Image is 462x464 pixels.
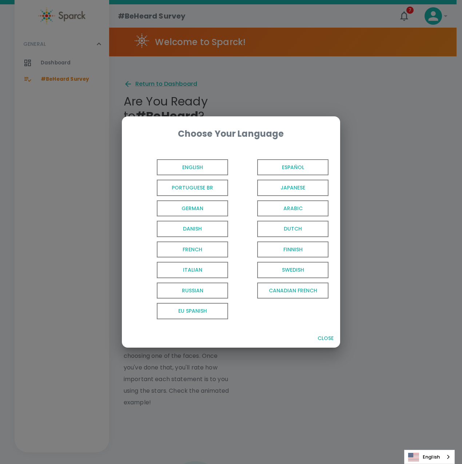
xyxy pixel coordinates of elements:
span: Danish [157,221,228,237]
span: Italian [157,262,228,278]
span: Español [257,159,328,176]
span: Portuguese BR [157,180,228,196]
span: Japanese [257,180,328,196]
span: Dutch [257,221,328,237]
span: Canadian French [257,283,328,299]
button: Dutch [231,219,331,239]
button: EU Spanish [131,301,231,321]
button: Finnish [231,239,331,260]
button: German [131,198,231,219]
span: French [157,241,228,258]
button: French [131,239,231,260]
a: English [405,450,454,464]
span: English [157,159,228,176]
button: Español [231,157,331,178]
button: Danish [131,219,231,239]
span: Swedish [257,262,328,278]
span: German [157,200,228,217]
button: Russian [131,280,231,301]
button: Swedish [231,260,331,280]
button: Arabic [231,198,331,219]
button: Italian [131,260,231,280]
button: Canadian French [231,280,331,301]
span: Arabic [257,200,328,217]
button: English [131,157,231,178]
button: Portuguese BR [131,177,231,198]
span: Finnish [257,241,328,258]
div: Language [404,450,455,464]
button: Close [314,332,337,345]
span: EU Spanish [157,303,228,319]
aside: Language selected: English [404,450,455,464]
button: Japanese [231,177,331,198]
span: Russian [157,283,228,299]
div: Choose Your Language [134,128,328,140]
